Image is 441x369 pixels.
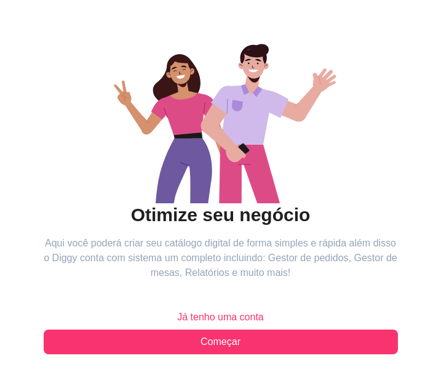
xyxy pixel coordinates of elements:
button: Começar [44,330,398,354]
span: Já tenho uma conta [177,310,264,325]
article: Aqui você poderá criar seu catálogo digital de forma simples e rápida além disso o Diggy conta co... [44,236,398,280]
div: animation [44,18,398,203]
span: Começar [201,335,240,349]
h2: Otimize seu negócio [44,203,398,227]
button: Já tenho uma conta [44,305,398,330]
